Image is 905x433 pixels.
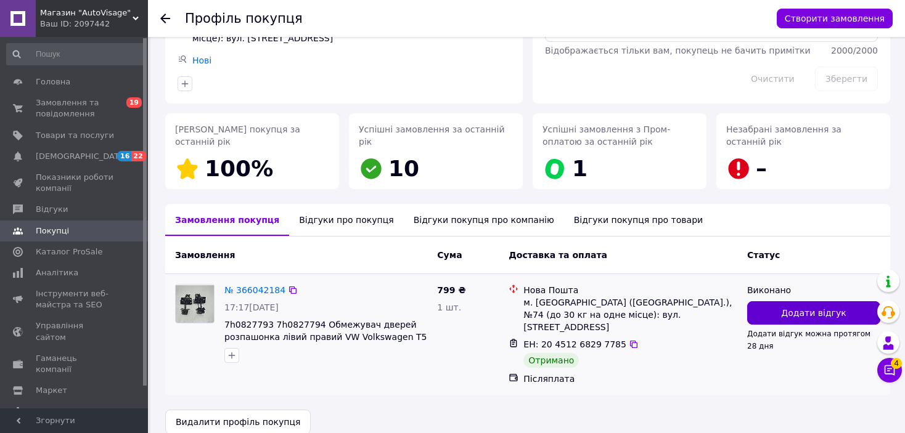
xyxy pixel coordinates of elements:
[205,156,273,181] span: 100%
[404,204,564,236] div: Відгуки покупця про компанію
[175,250,235,260] span: Замовлення
[224,320,427,354] a: 7h0827793 7h0827794 Обмежувач дверей розпашонка лівий правий VW Volkswagen T5 2003+
[36,353,114,375] span: Гаманець компанії
[36,288,114,310] span: Інструменти веб-майстра та SEO
[165,204,289,236] div: Замовлення покупця
[726,124,842,147] span: Незабрані замовлення за останній рік
[388,156,419,181] span: 10
[831,46,878,55] span: 2000 / 2000
[437,250,462,260] span: Cума
[747,284,880,296] div: Виконано
[36,246,102,257] span: Каталог ProSale
[564,204,713,236] div: Відгуки покупця про товари
[36,76,70,87] span: Головна
[224,302,279,312] span: 17:17[DATE]
[36,225,69,237] span: Покупці
[777,9,893,28] button: Створити замовлення
[572,156,588,181] span: 1
[126,97,142,108] span: 19
[160,12,170,25] div: Повернутися назад
[36,204,68,215] span: Відгуки
[175,284,215,323] a: Фото товару
[176,285,214,323] img: Фото товару
[6,43,145,65] input: Пошук
[224,285,285,295] a: № 366042184
[781,307,846,319] span: Додати відгук
[877,358,902,382] button: Чат з покупцем4
[36,130,114,141] span: Товари та послуги
[523,353,579,368] div: Отримано
[36,320,114,342] span: Управління сайтом
[545,46,811,55] span: Відображається тільки вам, покупець не бачить примітки
[36,385,67,396] span: Маркет
[36,172,114,194] span: Показники роботи компанії
[36,97,114,119] span: Замовлення та повідомлення
[289,204,403,236] div: Відгуки про покупця
[192,55,211,65] a: Нові
[747,330,870,350] span: Додати відгук можна протягом 28 дня
[437,285,465,295] span: 799 ₴
[523,339,626,349] span: ЕН: 20 4512 6829 7785
[36,151,127,162] span: [DEMOGRAPHIC_DATA]
[523,296,737,333] div: м. [GEOGRAPHIC_DATA] ([GEOGRAPHIC_DATA].), №74 (до 30 кг на одне місце): вул. [STREET_ADDRESS]
[36,267,78,278] span: Аналітика
[40,7,133,18] span: Магазин "AutoVisage"
[40,18,148,30] div: Ваш ID: 2097442
[891,355,902,366] span: 4
[756,156,767,181] span: –
[523,373,737,385] div: Післяплата
[175,124,300,147] span: [PERSON_NAME] покупця за останній рік
[36,406,99,417] span: Налаштування
[117,151,131,161] span: 16
[747,301,880,325] button: Додати відгук
[509,250,607,260] span: Доставка та оплата
[359,124,504,147] span: Успішні замовлення за останній рік
[131,151,145,161] span: 22
[523,284,737,296] div: Нова Пошта
[437,302,461,312] span: 1 шт.
[185,11,303,26] h1: Профіль покупця
[747,250,780,260] span: Статус
[543,124,670,147] span: Успішні замовлення з Пром-оплатою за останній рік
